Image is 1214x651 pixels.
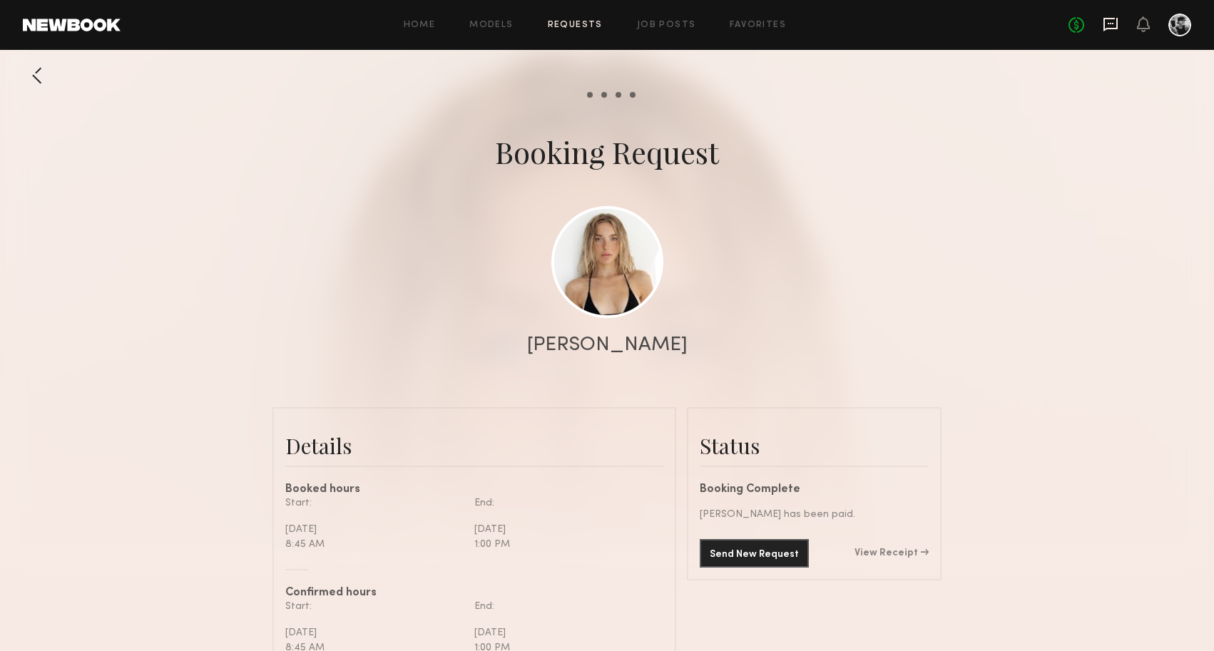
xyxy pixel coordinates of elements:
a: Models [469,21,513,30]
div: [DATE] [474,625,653,640]
div: Status [700,431,929,460]
div: Start: [285,496,464,511]
div: 8:45 AM [285,537,464,552]
div: End: [474,599,653,614]
a: Home [404,21,436,30]
a: Job Posts [637,21,696,30]
a: View Receipt [855,548,929,558]
button: Send New Request [700,539,809,568]
div: Booked hours [285,484,663,496]
a: Requests [548,21,603,30]
div: 1:00 PM [474,537,653,552]
div: End: [474,496,653,511]
div: Booking Complete [700,484,929,496]
div: Booking Request [495,132,719,172]
div: Details [285,431,663,460]
div: Start: [285,599,464,614]
div: Confirmed hours [285,588,663,599]
div: [DATE] [285,625,464,640]
a: Favorites [730,21,786,30]
div: [DATE] [285,522,464,537]
div: [PERSON_NAME] has been paid. [700,507,929,522]
div: [DATE] [474,522,653,537]
div: [PERSON_NAME] [527,335,688,355]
